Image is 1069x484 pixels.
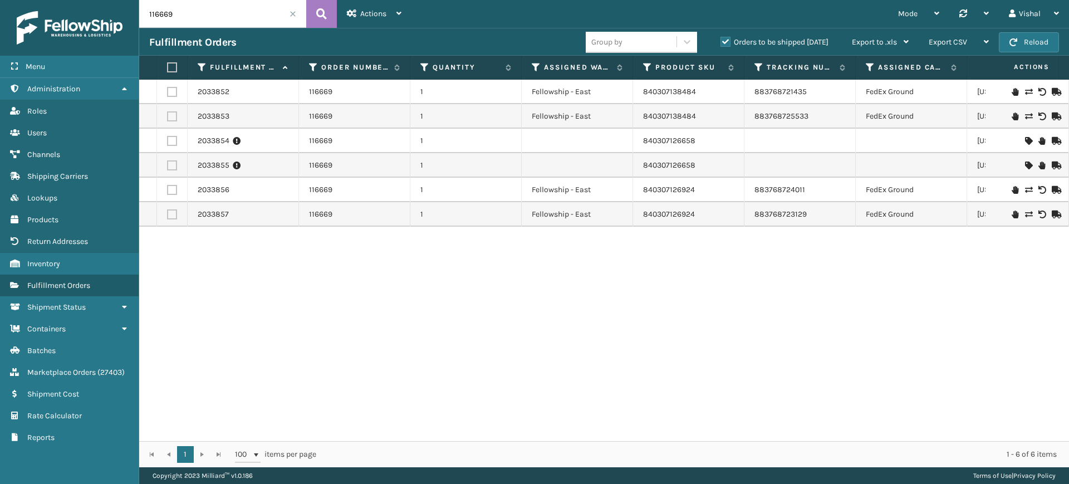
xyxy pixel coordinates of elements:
[410,178,522,202] td: 1
[309,160,332,171] a: 116669
[522,202,633,227] td: Fellowship - East
[410,80,522,104] td: 1
[1025,162,1032,169] i: Assign Carrier and Warehouse
[643,160,695,170] a: 840307126658
[27,193,57,203] span: Lookups
[1038,211,1045,218] i: Void Label
[720,37,828,47] label: Orders to be shipped [DATE]
[27,433,55,442] span: Reports
[929,37,967,47] span: Export CSV
[856,202,967,227] td: FedEx Ground
[979,58,1056,76] span: Actions
[27,150,60,159] span: Channels
[27,172,88,181] span: Shipping Carriers
[198,184,229,195] a: 2033856
[522,80,633,104] td: Fellowship - East
[235,449,252,460] span: 100
[27,411,82,421] span: Rate Calculator
[878,62,945,72] label: Assigned Carrier Service
[27,281,90,290] span: Fulfillment Orders
[522,104,633,129] td: Fellowship - East
[1012,113,1018,120] i: On Hold
[97,368,125,377] span: ( 27403 )
[643,136,695,145] a: 840307126658
[27,346,56,355] span: Batches
[198,111,229,122] a: 2033853
[1025,137,1032,145] i: Assign Carrier and Warehouse
[1052,88,1058,96] i: Mark as Shipped
[309,209,332,220] a: 116669
[522,178,633,202] td: Fellowship - East
[27,106,47,116] span: Roles
[852,37,897,47] span: Export to .xls
[410,153,522,178] td: 1
[198,209,229,220] a: 2033857
[210,62,277,72] label: Fulfillment Order Id
[27,324,66,334] span: Containers
[27,389,79,399] span: Shipment Cost
[856,178,967,202] td: FedEx Ground
[1025,113,1032,120] i: Change shipping
[1012,186,1018,194] i: On Hold
[27,84,80,94] span: Administration
[856,80,967,104] td: FedEx Ground
[321,62,389,72] label: Order Number
[309,86,332,97] a: 116669
[1025,211,1032,218] i: Change shipping
[1012,88,1018,96] i: On Hold
[754,111,808,121] a: 883768725533
[360,9,386,18] span: Actions
[999,32,1059,52] button: Reload
[1038,137,1045,145] i: On Hold
[591,36,622,48] div: Group by
[1038,113,1045,120] i: Void Label
[1038,186,1045,194] i: Void Label
[1052,137,1058,145] i: Mark as Shipped
[235,446,316,463] span: items per page
[27,368,96,377] span: Marketplace Orders
[1025,186,1032,194] i: Change shipping
[17,11,122,45] img: logo
[198,86,229,97] a: 2033852
[544,62,611,72] label: Assigned Warehouse
[1012,211,1018,218] i: On Hold
[1052,113,1058,120] i: Mark as Shipped
[26,62,45,71] span: Menu
[153,467,253,484] p: Copyright 2023 Milliard™ v 1.0.186
[177,446,194,463] a: 1
[754,209,807,219] a: 883768723129
[655,62,723,72] label: Product SKU
[309,184,332,195] a: 116669
[754,185,805,194] a: 883768724011
[856,104,967,129] td: FedEx Ground
[198,135,229,146] a: 2033854
[332,449,1057,460] div: 1 - 6 of 6 items
[1038,88,1045,96] i: Void Label
[309,135,332,146] a: 116669
[1013,472,1056,480] a: Privacy Policy
[410,104,522,129] td: 1
[27,302,86,312] span: Shipment Status
[643,185,695,194] a: 840307126924
[410,202,522,227] td: 1
[1025,88,1032,96] i: Change shipping
[309,111,332,122] a: 116669
[27,259,60,268] span: Inventory
[643,111,696,121] a: 840307138484
[1038,162,1045,169] i: On Hold
[198,160,229,171] a: 2033855
[149,36,236,49] h3: Fulfillment Orders
[643,209,695,219] a: 840307126924
[973,467,1056,484] div: |
[754,87,807,96] a: 883768721435
[1052,211,1058,218] i: Mark as Shipped
[973,472,1012,480] a: Terms of Use
[643,87,696,96] a: 840307138484
[27,215,58,224] span: Products
[410,129,522,153] td: 1
[1052,162,1058,169] i: Mark as Shipped
[767,62,834,72] label: Tracking Number
[1052,186,1058,194] i: Mark as Shipped
[898,9,918,18] span: Mode
[433,62,500,72] label: Quantity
